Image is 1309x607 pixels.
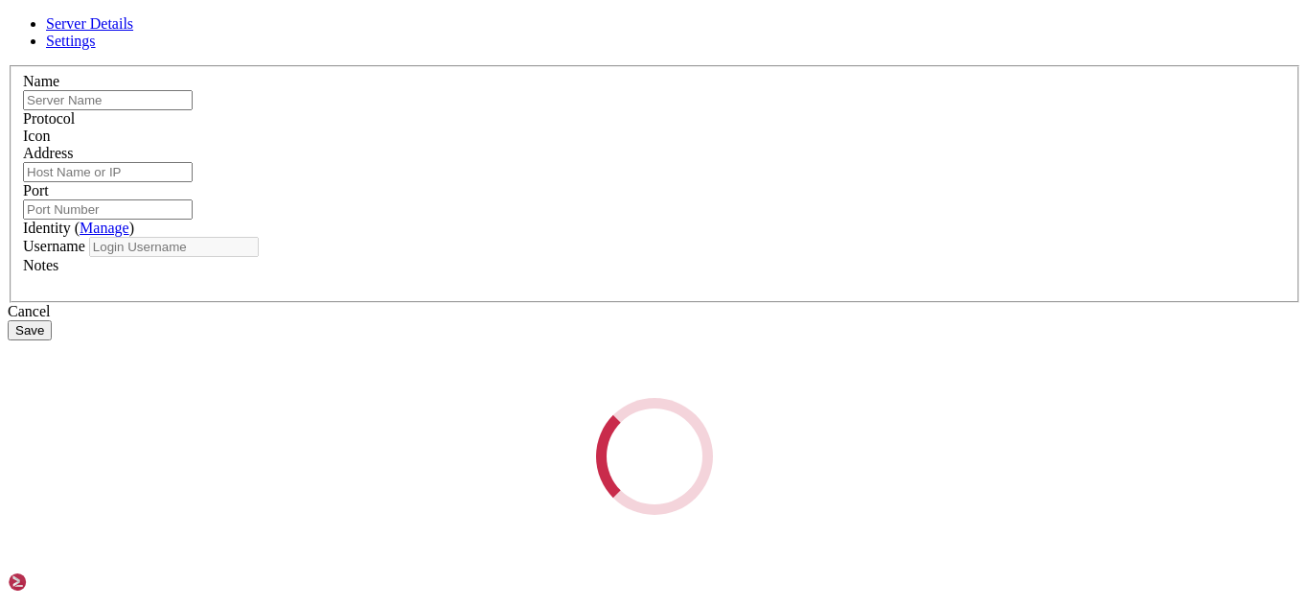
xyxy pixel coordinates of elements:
[8,25,15,42] div: (0, 1)
[23,199,193,220] input: Port Number
[8,8,1058,25] x-row: Connecting [TECHNICAL_ID]...
[23,128,50,144] label: Icon
[23,238,85,254] label: Username
[46,33,96,49] a: Settings
[584,385,724,526] div: Loading...
[23,162,193,182] input: Host Name or IP
[75,220,134,236] span: ( )
[8,572,118,592] img: Shellngn
[23,220,134,236] label: Identity
[89,237,259,257] input: Login Username
[46,15,133,32] a: Server Details
[8,320,52,340] button: Save
[23,145,73,161] label: Address
[80,220,129,236] a: Manage
[8,303,1301,320] div: Cancel
[23,182,49,198] label: Port
[23,110,75,127] label: Protocol
[23,73,59,89] label: Name
[23,90,193,110] input: Server Name
[23,257,58,273] label: Notes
